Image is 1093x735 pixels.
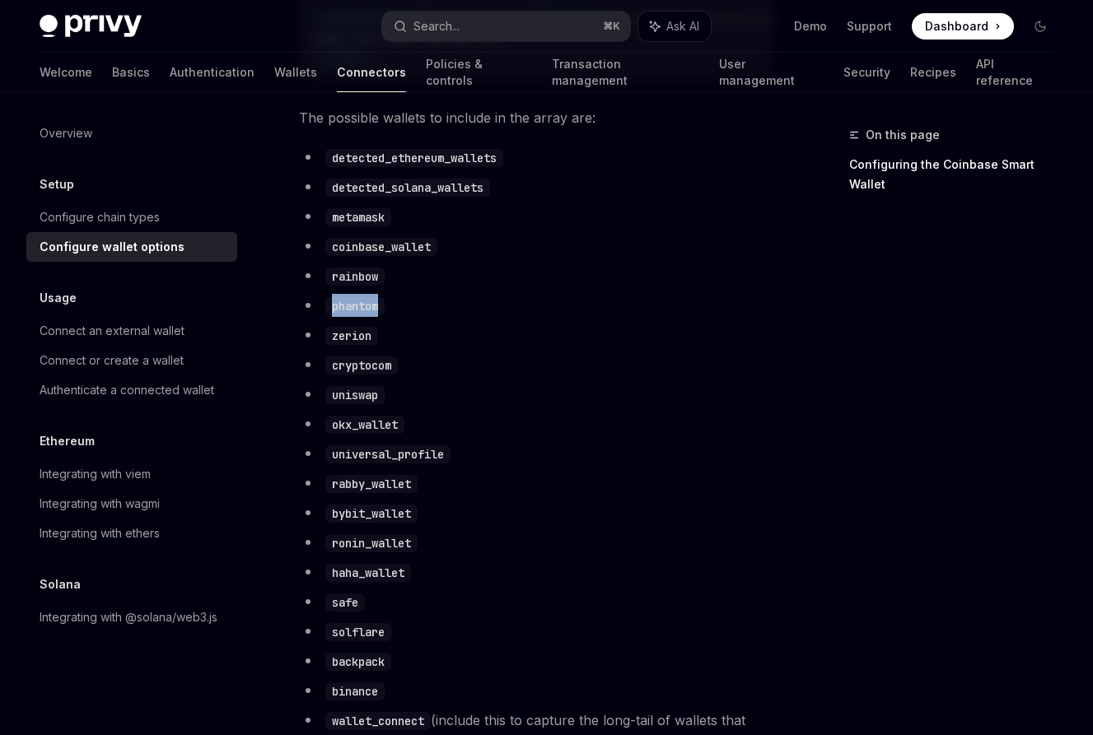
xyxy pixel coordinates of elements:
[325,712,431,730] code: wallet_connect
[40,607,217,627] div: Integrating with @solana/web3.js
[26,316,237,346] a: Connect an external wallet
[26,489,237,519] a: Integrating with wagmi
[325,208,391,226] code: metamask
[40,575,81,594] h5: Solana
[925,18,988,35] span: Dashboard
[325,564,411,582] code: haha_wallet
[40,494,160,514] div: Integrating with wagmi
[552,53,699,92] a: Transaction management
[26,346,237,375] a: Connect or create a wallet
[299,106,773,129] span: The possible wallets to include in the array are:
[325,386,385,404] code: uniswap
[912,13,1014,40] a: Dashboard
[847,18,892,35] a: Support
[26,202,237,232] a: Configure chain types
[866,125,940,145] span: On this page
[40,431,95,451] h5: Ethereum
[325,534,418,552] code: ronin_wallet
[325,179,490,197] code: detected_solana_wallets
[274,53,317,92] a: Wallets
[325,297,385,315] code: phantom
[26,519,237,548] a: Integrating with ethers
[794,18,827,35] a: Demo
[40,288,77,308] h5: Usage
[910,53,956,92] a: Recipes
[413,16,460,36] div: Search...
[170,53,255,92] a: Authentication
[325,416,404,434] code: okx_wallet
[325,327,378,345] code: zerion
[40,464,151,484] div: Integrating with viem
[325,267,385,286] code: rainbow
[976,53,1053,92] a: API reference
[325,356,398,374] code: cryptocom
[325,475,418,493] code: rabby_wallet
[325,445,451,463] code: universal_profile
[325,593,365,612] code: safe
[112,53,150,92] a: Basics
[40,123,92,143] div: Overview
[40,523,160,543] div: Integrating with ethers
[638,12,711,41] button: Ask AI
[26,459,237,489] a: Integrating with viem
[382,12,631,41] button: Search...⌘K
[849,151,1067,198] a: Configuring the Coinbase Smart Wallet
[666,18,699,35] span: Ask AI
[426,53,532,92] a: Policies & controls
[40,380,214,400] div: Authenticate a connected wallet
[26,375,237,405] a: Authenticate a connected wallet
[719,53,824,92] a: User management
[325,149,503,167] code: detected_ethereum_wallets
[40,321,185,341] div: Connect an external wallet
[325,682,385,700] code: binance
[40,351,184,370] div: Connect or create a wallet
[843,53,890,92] a: Security
[40,207,160,227] div: Configure chain types
[603,20,620,33] span: ⌘ K
[1027,13,1053,40] button: Toggle dark mode
[26,119,237,148] a: Overview
[40,15,142,38] img: dark logo
[325,653,391,671] code: backpack
[40,237,185,257] div: Configure wallet options
[325,505,418,523] code: bybit_wallet
[325,238,437,256] code: coinbase_wallet
[40,174,74,194] h5: Setup
[40,53,92,92] a: Welcome
[26,602,237,632] a: Integrating with @solana/web3.js
[325,623,391,641] code: solflare
[26,232,237,262] a: Configure wallet options
[337,53,406,92] a: Connectors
